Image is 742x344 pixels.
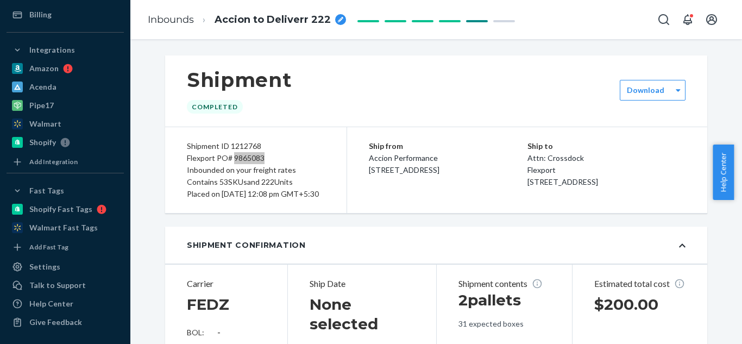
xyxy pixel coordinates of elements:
[187,68,292,91] h1: Shipment
[627,85,664,96] label: Download
[29,204,92,215] div: Shopify Fast Tags
[29,100,54,111] div: Pipe17
[310,295,414,334] h1: None selected
[7,78,124,96] a: Acenda
[458,290,550,310] h1: 2 pallets
[29,317,82,328] div: Give Feedback
[187,140,325,152] div: Shipment ID 1212768
[7,155,124,168] a: Add Integration
[217,327,221,338] div: -
[310,278,414,290] p: Ship Date
[7,295,124,312] a: Help Center
[29,63,59,74] div: Amazon
[29,298,73,309] div: Help Center
[187,278,266,290] p: Carrier
[29,157,78,166] div: Add Integration
[701,9,722,30] button: Open account menu
[7,258,124,276] a: Settings
[29,222,98,233] div: Walmart Fast Tags
[148,14,194,26] a: Inbounds
[29,185,64,196] div: Fast Tags
[29,9,52,20] div: Billing
[187,240,306,251] div: Shipment Confirmation
[527,177,598,186] span: [STREET_ADDRESS]
[7,134,124,151] a: Shopify
[653,9,675,30] button: Open Search Box
[187,188,325,200] div: Placed on [DATE] 12:08 pm GMT+5:30
[29,242,68,252] div: Add Fast Tag
[677,9,699,30] button: Open notifications
[29,137,56,148] div: Shopify
[369,153,439,174] span: Accion Performance [STREET_ADDRESS]
[29,261,60,272] div: Settings
[458,278,550,290] p: Shipment contents
[29,45,75,55] div: Integrations
[7,115,124,133] a: Walmart
[187,164,325,176] div: Inbounded on your freight rates
[29,82,56,92] div: Acenda
[527,164,686,176] p: Flexport
[594,278,686,290] p: Estimated total cost
[527,152,686,164] p: Attn: Crossdock
[7,6,124,23] a: Billing
[458,318,550,329] p: 31 expected boxes
[187,327,266,338] div: BOL:
[369,140,527,152] p: Ship from
[7,97,124,114] a: Pipe17
[7,60,124,77] a: Amazon
[7,314,124,331] button: Give Feedback
[187,295,229,314] h1: FEDZ
[527,140,686,152] p: Ship to
[7,182,124,199] button: Fast Tags
[7,219,124,236] a: Walmart Fast Tags
[187,100,243,114] div: Completed
[594,295,686,314] h1: $200.00
[713,145,734,200] button: Help Center
[7,41,124,59] button: Integrations
[7,277,124,294] a: Talk to Support
[139,4,355,36] ol: breadcrumbs
[215,13,331,27] span: Accion to Deliverr 222
[29,118,61,129] div: Walmart
[187,152,325,164] div: Flexport PO# 9865083
[7,201,124,218] a: Shopify Fast Tags
[29,280,86,291] div: Talk to Support
[7,241,124,254] a: Add Fast Tag
[187,176,325,188] div: Contains 53 SKUs and 222 Units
